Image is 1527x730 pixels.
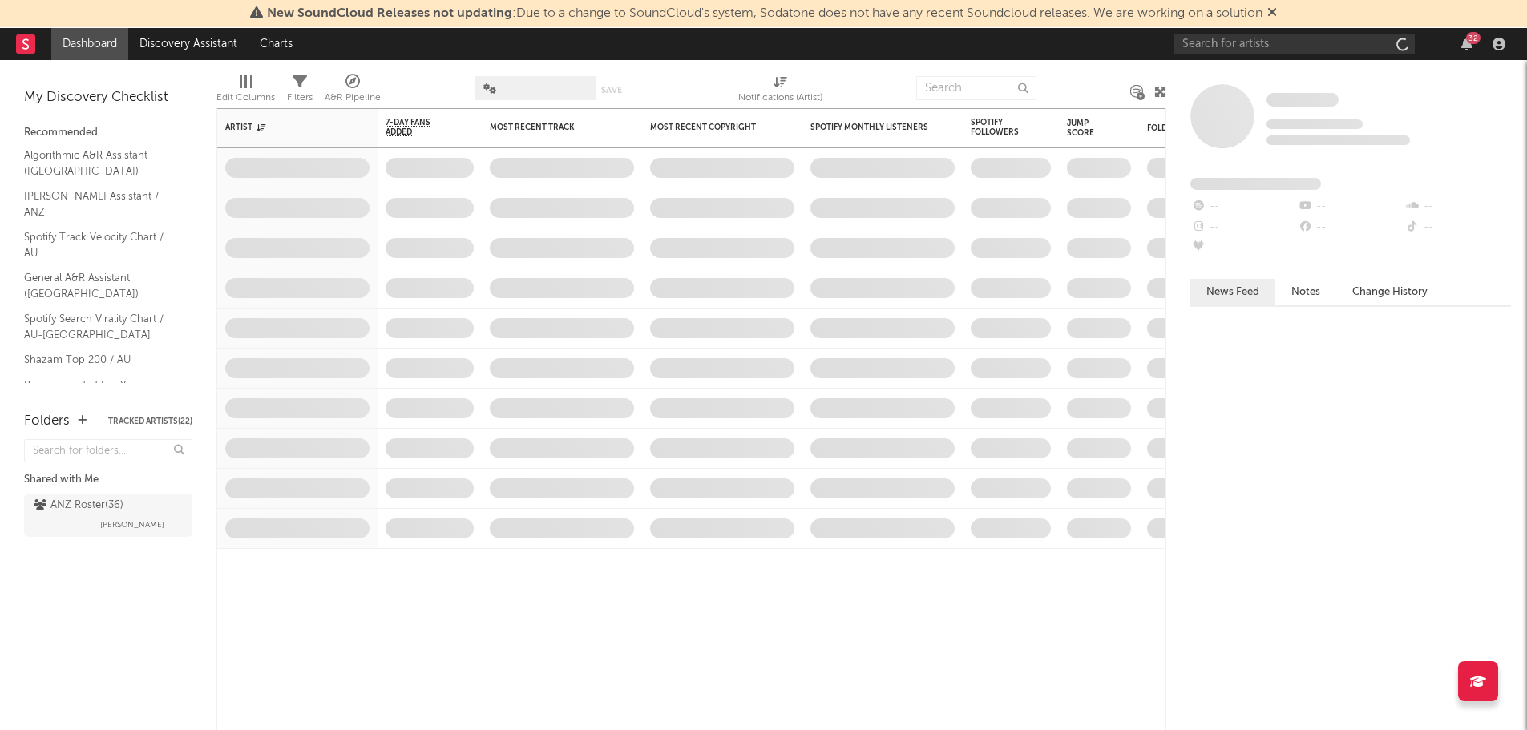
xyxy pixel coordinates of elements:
a: Spotify Search Virality Chart / AU-[GEOGRAPHIC_DATA] [24,310,176,343]
div: Spotify Monthly Listeners [810,123,931,132]
span: Tracking Since: [DATE] [1266,119,1363,129]
input: Search... [916,76,1036,100]
a: ANZ Roster(36)[PERSON_NAME] [24,494,192,537]
div: My Discovery Checklist [24,88,192,107]
button: News Feed [1190,279,1275,305]
a: Shazam Top 200 / AU [24,351,176,369]
div: -- [1190,217,1297,238]
div: ANZ Roster ( 36 ) [34,496,123,515]
div: Filters [287,68,313,115]
span: Some Artist [1266,93,1339,107]
div: Most Recent Copyright [650,123,770,132]
div: -- [1297,196,1404,217]
a: General A&R Assistant ([GEOGRAPHIC_DATA]) [24,269,176,302]
a: Discovery Assistant [128,28,248,60]
button: Save [601,86,622,95]
span: Dismiss [1267,7,1277,20]
div: Folders [1147,123,1267,133]
div: Notifications (Artist) [738,68,822,115]
div: Spotify Followers [971,118,1027,137]
div: -- [1404,217,1511,238]
a: Dashboard [51,28,128,60]
div: Most Recent Track [490,123,610,132]
a: Algorithmic A&R Assistant ([GEOGRAPHIC_DATA]) [24,147,176,179]
div: Jump Score [1067,119,1107,138]
div: A&R Pipeline [325,68,381,115]
div: -- [1190,238,1297,259]
button: Change History [1336,279,1444,305]
div: Shared with Me [24,470,192,490]
div: Recommended [24,123,192,143]
button: Notes [1275,279,1336,305]
input: Search for folders... [24,439,192,462]
input: Search for artists [1174,34,1415,54]
span: 0 fans last week [1266,135,1410,145]
a: Recommended For You [24,377,176,394]
a: Some Artist [1266,92,1339,108]
div: -- [1404,196,1511,217]
span: : Due to a change to SoundCloud's system, Sodatone does not have any recent Soundcloud releases. ... [267,7,1262,20]
div: Edit Columns [216,68,275,115]
div: A&R Pipeline [325,88,381,107]
a: Spotify Track Velocity Chart / AU [24,228,176,261]
div: Filters [287,88,313,107]
a: [PERSON_NAME] Assistant / ANZ [24,188,176,220]
div: Notifications (Artist) [738,88,822,107]
div: 32 [1466,32,1481,44]
div: Edit Columns [216,88,275,107]
div: Folders [24,412,70,431]
button: Tracked Artists(22) [108,417,192,425]
span: New SoundCloud Releases not updating [267,7,512,20]
span: 7-Day Fans Added [386,118,450,137]
div: -- [1297,217,1404,238]
span: [PERSON_NAME] [100,515,164,534]
div: -- [1190,196,1297,217]
div: Artist [225,123,345,132]
button: 32 [1461,38,1472,50]
a: Charts [248,28,304,60]
span: Fans Added by Platform [1190,178,1321,190]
